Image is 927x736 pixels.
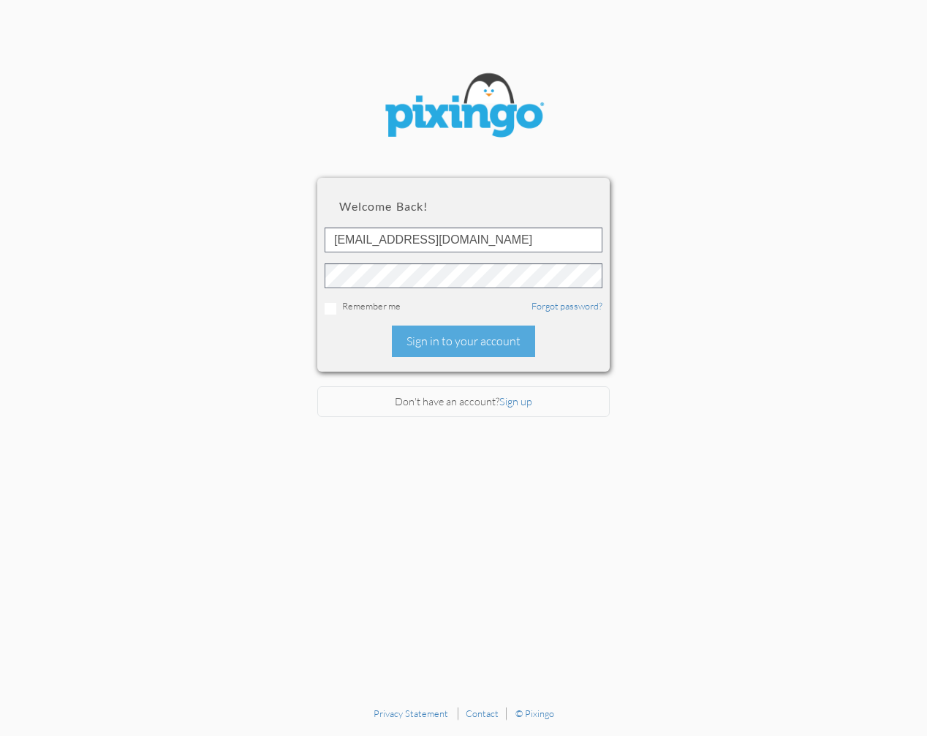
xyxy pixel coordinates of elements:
a: Forgot password? [531,300,602,312]
div: Remember me [325,299,602,315]
a: © Pixingo [515,707,554,719]
a: Contact [466,707,499,719]
input: ID or Email [325,228,602,252]
a: Sign up [499,395,532,408]
div: Sign in to your account [392,326,535,357]
a: Privacy Statement [374,707,448,719]
h2: Welcome back! [339,200,588,213]
div: Don't have an account? [317,386,610,418]
img: pixingo logo [376,66,551,149]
